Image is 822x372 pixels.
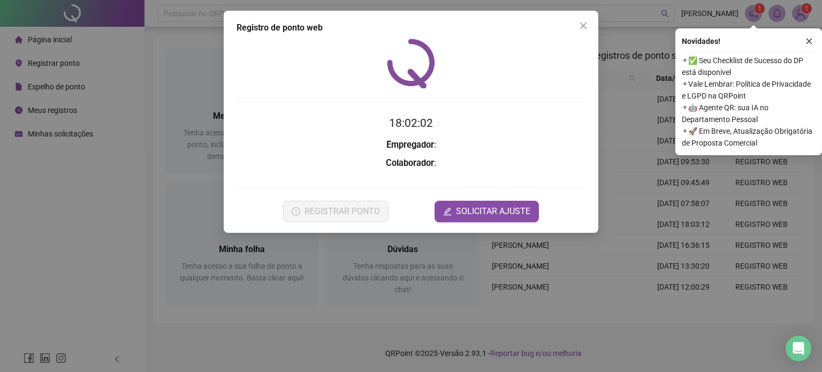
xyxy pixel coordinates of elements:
[389,117,433,130] time: 18:02:02
[283,201,389,222] button: REGISTRAR PONTO
[237,21,585,34] div: Registro de ponto web
[682,35,720,47] span: Novidades !
[443,207,452,216] span: edit
[805,37,813,45] span: close
[237,156,585,170] h3: :
[579,21,588,30] span: close
[575,17,592,34] button: Close
[682,55,816,78] span: ⚬ ✅ Seu Checklist de Sucesso do DP está disponível
[387,39,435,88] img: QRPoint
[456,205,530,218] span: SOLICITAR AJUSTE
[237,138,585,152] h3: :
[786,336,811,361] div: Open Intercom Messenger
[386,140,434,150] strong: Empregador
[682,102,816,125] span: ⚬ 🤖 Agente QR: sua IA no Departamento Pessoal
[435,201,539,222] button: editSOLICITAR AJUSTE
[682,78,816,102] span: ⚬ Vale Lembrar: Política de Privacidade e LGPD na QRPoint
[682,125,816,149] span: ⚬ 🚀 Em Breve, Atualização Obrigatória de Proposta Comercial
[386,158,434,168] strong: Colaborador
